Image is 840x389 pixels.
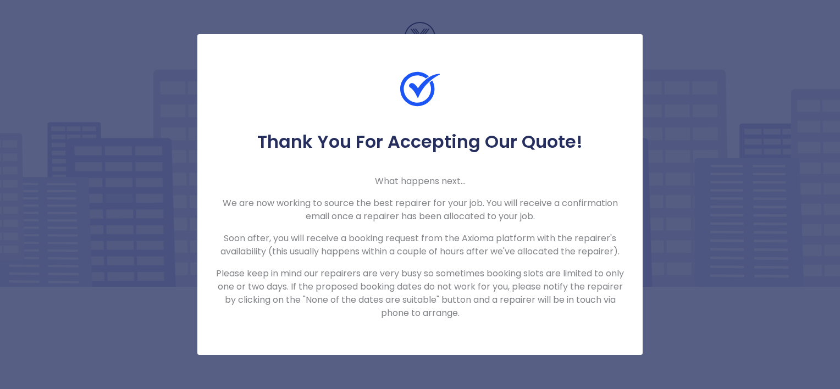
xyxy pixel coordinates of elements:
p: Please keep in mind our repairers are very busy so sometimes booking slots are limited to only on... [215,267,625,320]
p: We are now working to source the best repairer for your job. You will receive a confirmation emai... [215,197,625,223]
img: Check [400,69,440,109]
p: What happens next... [215,175,625,188]
h5: Thank You For Accepting Our Quote! [215,131,625,153]
p: Soon after, you will receive a booking request from the Axioma platform with the repairer's avail... [215,232,625,258]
